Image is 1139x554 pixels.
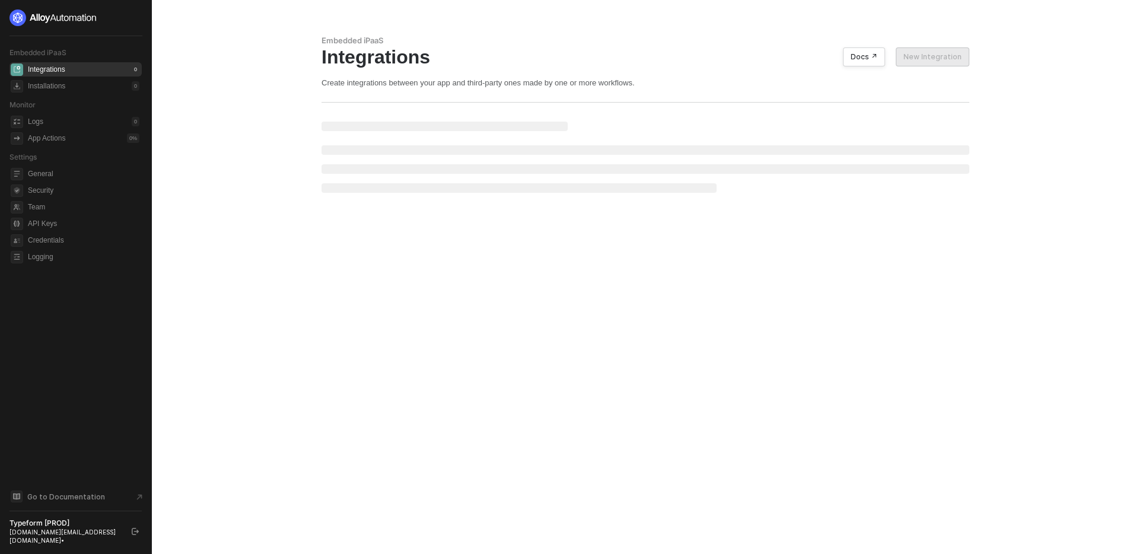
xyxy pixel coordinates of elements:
div: 0 [132,117,139,126]
a: Knowledge Base [9,489,142,504]
div: 0 [132,81,139,91]
div: Docs ↗ [851,52,877,62]
span: documentation [11,491,23,502]
div: 0 [132,65,139,74]
span: logout [132,528,139,535]
span: credentials [11,234,23,247]
button: Docs ↗ [843,47,885,66]
a: logo [9,9,142,26]
div: Typeform [PROD] [9,518,121,528]
div: Logs [28,117,43,127]
span: security [11,184,23,197]
span: general [11,168,23,180]
div: 0 % [127,133,139,143]
img: logo [9,9,97,26]
span: icon-app-actions [11,132,23,145]
span: Team [28,200,139,214]
span: api-key [11,218,23,230]
button: New Integration [896,47,969,66]
span: document-arrow [133,491,145,503]
div: [DOMAIN_NAME][EMAIL_ADDRESS][DOMAIN_NAME] • [9,528,121,545]
span: Settings [9,152,37,161]
span: Go to Documentation [27,492,105,502]
span: API Keys [28,216,139,231]
span: Monitor [9,100,36,109]
span: team [11,201,23,214]
span: integrations [11,63,23,76]
div: Integrations [28,65,65,75]
span: logging [11,251,23,263]
span: installations [11,80,23,93]
span: General [28,167,139,181]
div: Installations [28,81,65,91]
span: Embedded iPaaS [9,48,66,57]
div: Create integrations between your app and third-party ones made by one or more workflows. [322,78,969,88]
span: icon-logs [11,116,23,128]
span: Security [28,183,139,198]
div: Integrations [322,46,969,68]
span: Logging [28,250,139,264]
span: Credentials [28,233,139,247]
div: Embedded iPaaS [322,36,969,46]
div: App Actions [28,133,65,144]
